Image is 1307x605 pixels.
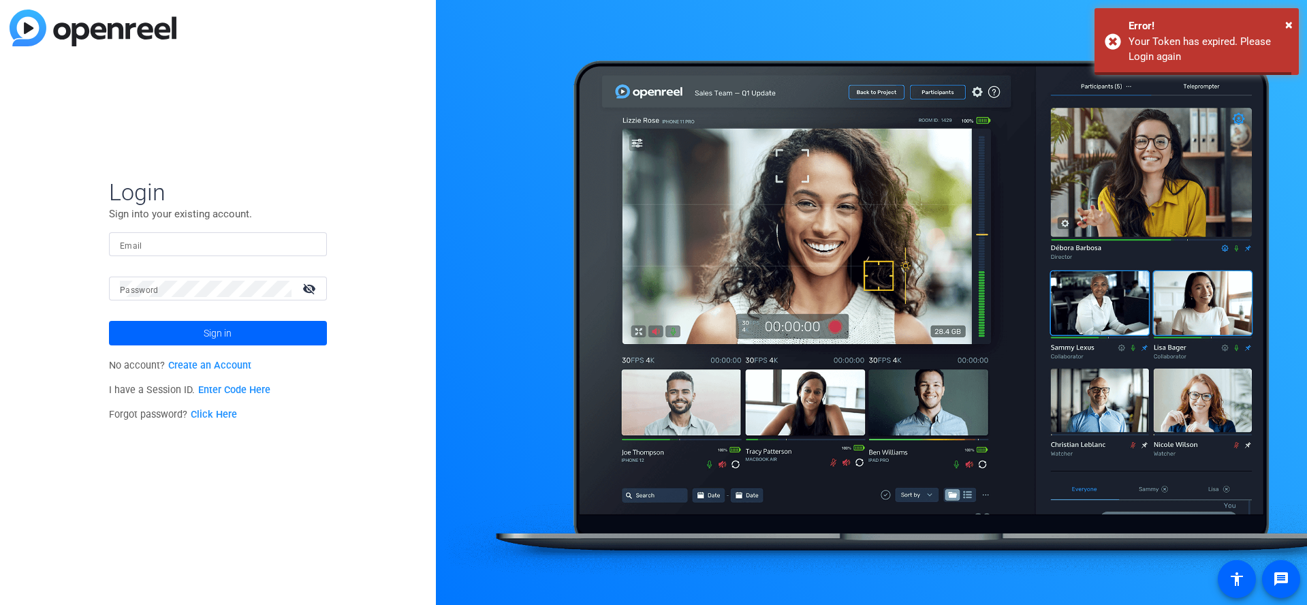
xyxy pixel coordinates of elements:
a: Create an Account [168,360,251,371]
p: Sign into your existing account. [109,206,327,221]
mat-icon: message [1273,571,1289,587]
span: Sign in [204,316,232,350]
img: blue-gradient.svg [10,10,176,46]
button: Close [1285,14,1293,35]
span: No account? [109,360,251,371]
mat-icon: accessibility [1229,571,1245,587]
a: Click Here [191,409,237,420]
span: Forgot password? [109,409,237,420]
button: Sign in [109,321,327,345]
a: Enter Code Here [198,384,270,396]
mat-label: Email [120,241,142,251]
div: Error! [1129,18,1289,34]
div: Your Token has expired. Please Login again [1129,34,1289,65]
input: Enter Email Address [120,236,316,253]
span: Login [109,178,327,206]
mat-label: Password [120,285,159,295]
span: I have a Session ID. [109,384,270,396]
mat-icon: visibility_off [294,279,327,298]
span: × [1285,16,1293,33]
